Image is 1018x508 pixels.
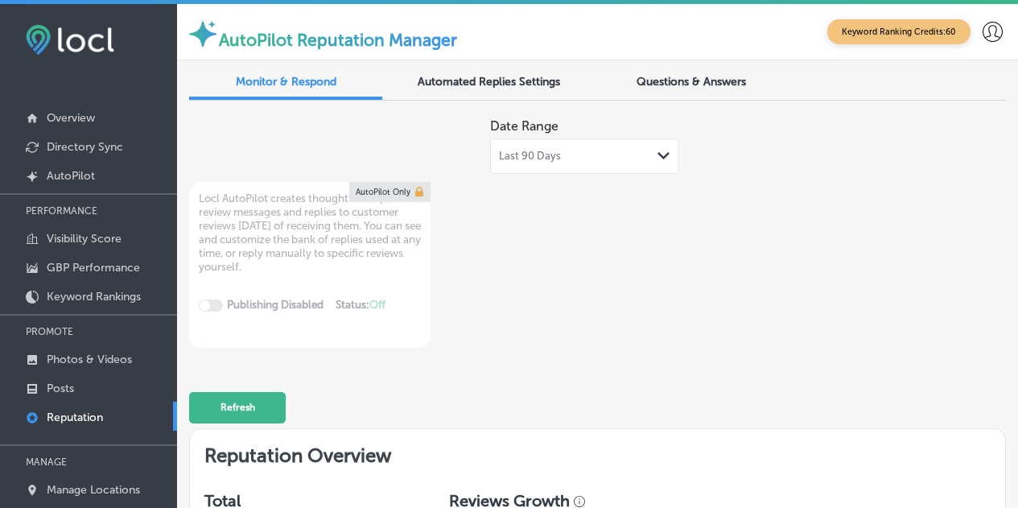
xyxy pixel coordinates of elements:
label: AutoPilot Reputation Manager [219,30,457,50]
button: Refresh [189,392,286,423]
label: Date Range [490,118,558,134]
p: Directory Sync [47,140,123,154]
p: Overview [47,111,95,125]
span: Last 90 Days [499,150,561,163]
span: Monitor & Respond [236,75,336,89]
p: Photos & Videos [47,353,132,366]
p: Visibility Score [47,232,122,246]
span: Keyword Ranking Credits: 60 [827,19,971,44]
p: GBP Performance [47,261,140,275]
img: autopilot-icon [187,18,219,50]
span: Questions & Answers [637,75,746,89]
p: AutoPilot [47,169,95,183]
p: Posts [47,382,74,395]
span: Automated Replies Settings [418,75,560,89]
img: fda3e92497d09a02dc62c9cd864e3231.png [26,25,114,55]
p: Keyword Rankings [47,290,141,304]
p: Reputation [47,411,103,424]
p: Manage Locations [47,483,140,497]
h2: Reputation Overview [190,429,1005,477]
